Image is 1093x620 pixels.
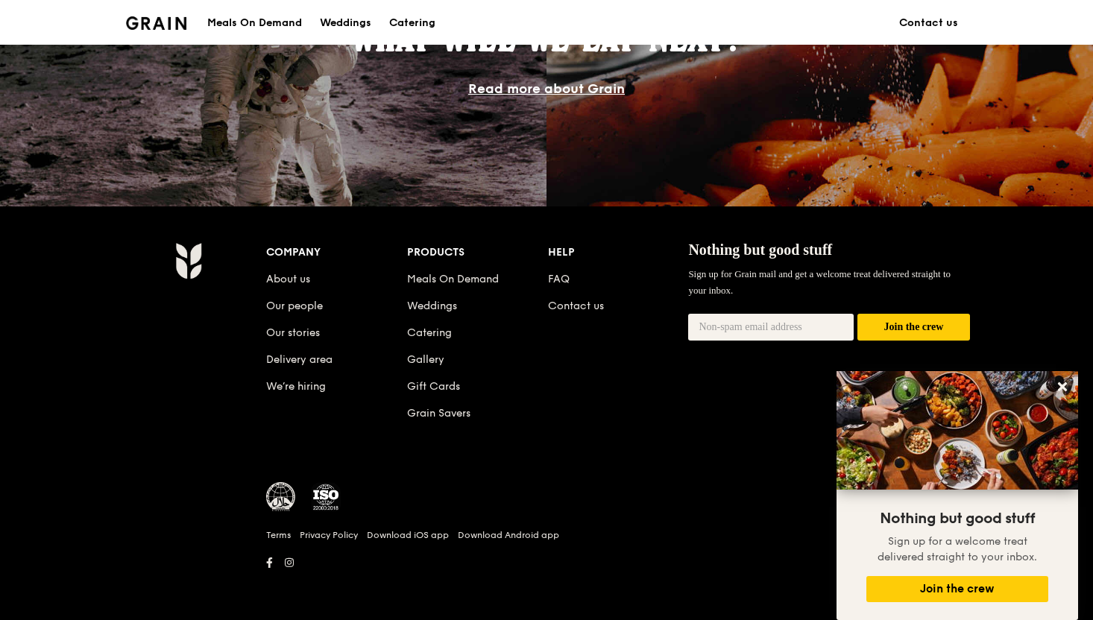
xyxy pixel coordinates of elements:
a: Meals On Demand [407,273,499,285]
div: Company [266,242,407,263]
a: Gift Cards [407,380,460,393]
a: Delivery area [266,353,333,366]
a: Download iOS app [367,529,449,541]
h6: Revision [117,573,976,585]
span: Nothing but good stuff [688,241,832,258]
span: Sign up for a welcome treat delivered straight to your inbox. [878,535,1037,563]
a: Read more about Grain [468,80,625,97]
div: Meals On Demand [207,1,302,45]
div: Weddings [320,1,371,45]
a: Our people [266,300,323,312]
button: Close [1051,375,1074,399]
span: Nothing but good stuff [880,510,1035,528]
img: MUIS Halal Certified [266,482,296,512]
a: Catering [407,326,452,339]
a: Contact us [890,1,967,45]
a: FAQ [548,273,570,285]
img: DSC07876-Edit02-Large.jpeg [837,371,1078,490]
div: Catering [389,1,435,45]
a: Grain Savers [407,407,470,420]
a: Terms [266,529,291,541]
a: We’re hiring [266,380,326,393]
a: Privacy Policy [300,529,358,541]
span: Sign up for Grain mail and get a welcome treat delivered straight to your inbox. [688,268,951,296]
div: Products [407,242,548,263]
div: Help [548,242,689,263]
input: Non-spam email address [688,314,854,341]
a: Weddings [311,1,380,45]
a: Gallery [407,353,444,366]
a: Weddings [407,300,457,312]
a: Contact us [548,300,604,312]
a: About us [266,273,310,285]
img: Grain [175,242,201,279]
a: Our stories [266,326,320,339]
a: Catering [380,1,444,45]
img: Grain [126,16,186,30]
a: Download Android app [458,529,559,541]
button: Join the crew [857,314,970,341]
img: ISO Certified [311,482,341,512]
button: Join the crew [866,576,1048,602]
